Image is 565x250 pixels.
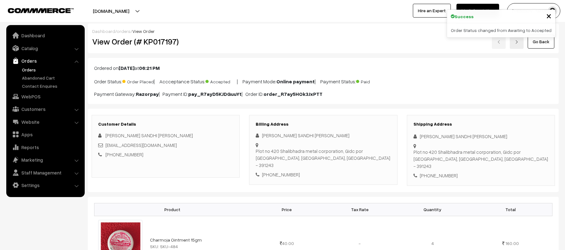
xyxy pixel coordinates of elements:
a: Charmoja Ointment 15gm [150,237,202,242]
a: Website [8,116,83,128]
a: WebPOS [8,91,83,102]
strong: Success [455,13,474,20]
button: [PERSON_NAME] [507,3,560,19]
div: Plot no 420 Shalibhadra metal corporation, Gidc por [GEOGRAPHIC_DATA], [GEOGRAPHIC_DATA], [GEOGRA... [256,148,391,169]
div: / / [92,28,554,34]
div: [PHONE_NUMBER] [256,171,391,178]
a: My Subscription [456,4,499,18]
span: 4 [431,241,434,246]
th: Quantity [396,203,469,216]
a: Staff Management [8,167,83,178]
a: Catalog [8,43,83,54]
th: Product [94,203,251,216]
a: Customers [8,103,83,115]
a: Contact Enquires [20,83,83,89]
a: Marketing [8,154,83,165]
div: Plot no 420 Shalibhadra metal corporation, Gidc por [GEOGRAPHIC_DATA], [GEOGRAPHIC_DATA], [GEOGRA... [413,148,548,170]
a: Dashboard [92,29,115,34]
a: Go Back [528,35,554,49]
div: [PERSON_NAME] SANDHI [PERSON_NAME] [256,132,391,139]
h3: Shipping Address [413,122,548,127]
span: View Order [132,29,155,34]
img: COMMMERCE [8,8,74,13]
img: user [548,6,557,16]
span: [PERSON_NAME] SANDHI [PERSON_NAME] [105,133,193,138]
img: right-arrow.png [515,40,519,44]
b: [DATE] [119,65,135,71]
h2: View Order (# KP017197) [92,37,240,46]
h3: Billing Address [256,122,391,127]
a: Settings [8,180,83,191]
button: [DOMAIN_NAME] [71,3,151,19]
span: 40.00 [280,241,294,246]
a: [EMAIL_ADDRESS][DOMAIN_NAME] [105,142,177,148]
div: [PHONE_NUMBER] [413,172,548,179]
span: 160.00 [505,241,519,246]
a: Dashboard [8,30,83,41]
a: Apps [8,129,83,140]
div: [PERSON_NAME] SANDHI [PERSON_NAME] [413,133,548,140]
a: Hire an Expert [413,4,451,18]
div: Order Status changed from Awaiting to Accepted [447,23,555,37]
a: Orders [20,66,83,73]
a: Orders [8,55,83,66]
p: Ordered on at [94,64,552,72]
a: Abandoned Cart [20,75,83,81]
a: Reports [8,142,83,153]
button: Close [546,11,552,20]
div: SKU: SKU-484 [150,243,247,250]
b: Razorpay [136,91,159,97]
a: orders [117,29,131,34]
span: Paid [356,77,387,85]
b: 06:21 PM [139,65,160,71]
p: Order Status: | Accceptance Status: | Payment Mode: | Payment Status: [94,77,552,85]
b: Online payment [276,78,315,85]
span: Accepted [205,77,237,85]
p: Payment Gateway: | Payment ID: | Order ID: [94,90,552,98]
b: order_R7ay5HOk3JxPTT [264,91,322,97]
b: pay_R7ayD5KJDGuuYt [188,91,242,97]
a: [PHONE_NUMBER] [105,152,143,157]
th: Tax Rate [323,203,396,216]
th: Price [250,203,323,216]
span: Order Placed [122,77,154,85]
a: COMMMERCE [8,6,63,14]
h3: Customer Details [98,122,233,127]
th: Total [469,203,552,216]
span: × [546,10,552,21]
